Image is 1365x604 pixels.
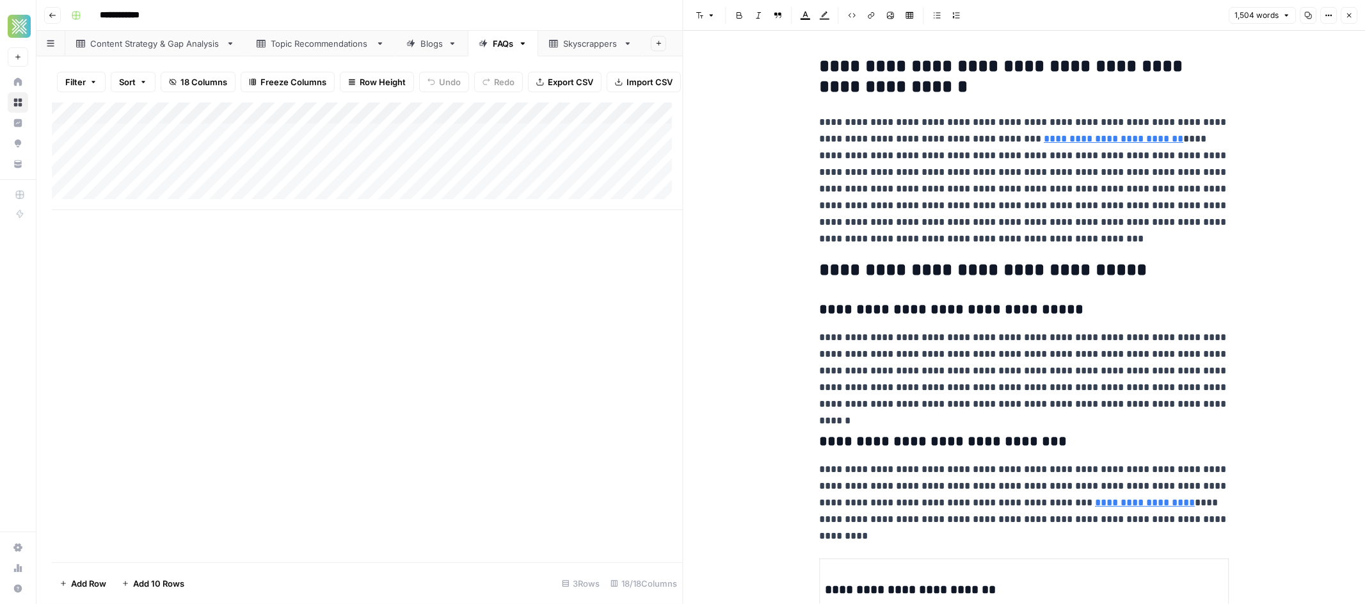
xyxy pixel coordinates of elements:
span: Import CSV [627,76,673,88]
button: Workspace: Xponent21 [8,10,28,42]
span: Filter [65,76,86,88]
div: Content Strategy & Gap Analysis [90,37,221,50]
a: Browse [8,92,28,113]
div: Skyscrappers [563,37,618,50]
button: Help + Support [8,578,28,599]
button: Import CSV [607,72,681,92]
button: Add 10 Rows [114,573,192,594]
button: Filter [57,72,106,92]
a: Topic Recommendations [246,31,395,56]
a: Content Strategy & Gap Analysis [65,31,246,56]
button: 1,504 words [1229,7,1296,24]
button: 18 Columns [161,72,235,92]
button: Add Row [52,573,114,594]
span: Freeze Columns [260,76,326,88]
button: Export CSV [528,72,602,92]
div: Blogs [420,37,443,50]
a: Your Data [8,154,28,174]
img: Xponent21 Logo [8,15,31,38]
a: FAQs [468,31,538,56]
span: Undo [439,76,461,88]
span: Add Row [71,577,106,590]
button: Row Height [340,72,414,92]
a: Usage [8,558,28,578]
span: Row Height [360,76,406,88]
span: Redo [494,76,515,88]
span: 1,504 words [1234,10,1279,21]
span: 18 Columns [180,76,227,88]
span: Sort [119,76,136,88]
span: Add 10 Rows [133,577,184,590]
div: 18/18 Columns [605,573,683,594]
a: Blogs [395,31,468,56]
button: Redo [474,72,523,92]
div: FAQs [493,37,513,50]
a: Settings [8,537,28,558]
div: Topic Recommendations [271,37,371,50]
button: Freeze Columns [241,72,335,92]
a: Skyscrappers [538,31,643,56]
button: Sort [111,72,156,92]
div: 3 Rows [557,573,605,594]
a: Insights [8,113,28,133]
a: Home [8,72,28,92]
button: Undo [419,72,469,92]
span: Export CSV [548,76,593,88]
a: Opportunities [8,133,28,154]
